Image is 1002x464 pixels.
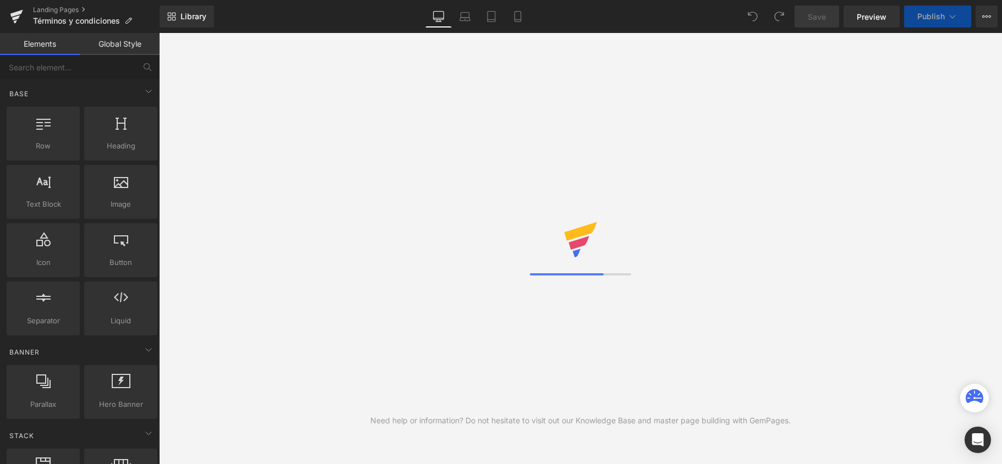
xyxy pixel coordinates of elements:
span: Icon [10,257,76,268]
button: More [976,5,998,27]
a: Preview [844,5,900,27]
div: Open Intercom Messenger [965,427,991,453]
a: Global Style [80,33,160,55]
a: Landing Pages [33,5,160,14]
span: Stack [8,430,35,441]
span: Text Block [10,198,76,210]
button: Publish [904,5,971,27]
a: Desktop [425,5,452,27]
span: Library [180,12,206,21]
span: Image [87,198,154,210]
a: New Library [160,5,214,27]
span: Hero Banner [87,399,154,410]
span: Button [87,257,154,268]
button: Redo [768,5,790,27]
a: Laptop [452,5,478,27]
button: Undo [742,5,764,27]
span: Liquid [87,315,154,327]
span: Parallax [10,399,76,410]
span: Separator [10,315,76,327]
span: Banner [8,347,41,357]
span: Publish [917,12,945,21]
span: Save [808,11,826,23]
span: Heading [87,140,154,152]
div: Need help or information? Do not hesitate to visit out our Knowledge Base and master page buildin... [370,415,791,427]
a: Mobile [505,5,531,27]
span: Preview [857,11,886,23]
span: Row [10,140,76,152]
span: Términos y condiciones [33,16,120,25]
a: Tablet [478,5,505,27]
span: Base [8,89,30,99]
